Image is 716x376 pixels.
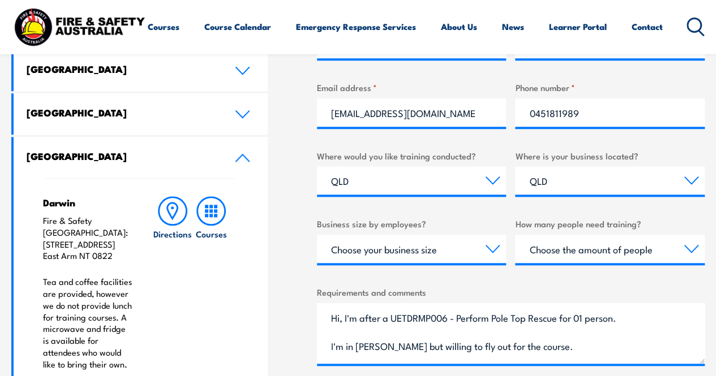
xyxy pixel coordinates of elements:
[515,217,705,230] label: How many people need training?
[632,13,663,40] a: Contact
[441,13,477,40] a: About Us
[14,93,268,135] a: [GEOGRAPHIC_DATA]
[317,286,705,299] label: Requirements and comments
[549,13,607,40] a: Learner Portal
[317,149,507,162] label: Where would you like training conducted?
[27,106,217,119] h4: [GEOGRAPHIC_DATA]
[515,81,705,94] label: Phone number
[153,228,192,240] h6: Directions
[317,217,507,230] label: Business size by employees?
[14,137,268,178] a: [GEOGRAPHIC_DATA]
[153,196,192,370] a: Directions
[196,228,227,240] h6: Courses
[27,150,217,162] h4: [GEOGRAPHIC_DATA]
[192,196,230,370] a: Courses
[204,13,271,40] a: Course Calendar
[43,196,132,209] h4: Darwin
[43,215,132,262] p: Fire & Safety [GEOGRAPHIC_DATA]: [STREET_ADDRESS] East Arm NT 0822
[515,149,705,162] label: Where is your business located?
[43,276,132,370] p: Tea and coffee facilities are provided, however we do not provide lunch for training courses. A m...
[27,63,217,75] h4: [GEOGRAPHIC_DATA]
[14,50,268,91] a: [GEOGRAPHIC_DATA]
[502,13,524,40] a: News
[148,13,179,40] a: Courses
[296,13,416,40] a: Emergency Response Services
[317,81,507,94] label: Email address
